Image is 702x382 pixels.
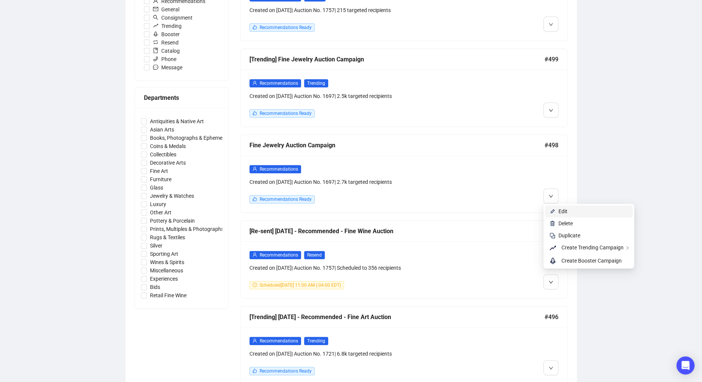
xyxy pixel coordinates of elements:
[625,246,630,250] span: right
[252,167,257,171] span: user
[147,241,165,250] span: Silver
[304,79,328,87] span: Trending
[249,92,480,100] div: Created on [DATE] | Auction No. 1697 | 2.5k targeted recipients
[240,134,568,213] a: Fine Jewelry Auction Campaign#498userRecommendationsCreated on [DATE]| Auction No. 1697| 2.7k tar...
[549,256,558,265] span: rocket
[260,368,312,374] span: Recommendations Ready
[558,232,580,238] span: Duplicate
[561,244,624,251] span: Create Trending Campaign
[153,64,158,70] span: message
[260,25,312,30] span: Recommendations Ready
[260,252,298,258] span: Recommendations
[147,233,188,241] span: Rugs & Textiles
[147,150,179,159] span: Collectibles
[544,55,558,64] span: #499
[147,275,181,283] span: Experiences
[252,368,257,373] span: like
[240,220,568,299] a: [Re-sent] [DATE] - Recommended - Fine Wine Auction#497userRecommendationsResendCreated on [DATE]|...
[153,48,158,53] span: book
[249,264,480,272] div: Created on [DATE] | Auction No. 1757 | Scheduled to 356 recipients
[153,40,158,45] span: retweet
[549,366,553,370] span: down
[147,192,197,200] span: Jewelry & Watches
[147,117,207,125] span: Antiquities & Native Art
[676,356,694,374] div: Open Intercom Messenger
[150,47,183,55] span: Catalog
[150,38,182,47] span: Resend
[147,250,181,258] span: Sporting Art
[147,125,177,134] span: Asian Arts
[260,111,312,116] span: Recommendations Ready
[544,141,558,150] span: #498
[249,350,480,358] div: Created on [DATE] | Auction No. 1721 | 6.8k targeted recipients
[549,232,555,238] img: svg+xml;base64,PHN2ZyB4bWxucz0iaHR0cDovL3d3dy53My5vcmcvMjAwMC9zdmciIHdpZHRoPSIyNCIgaGVpZ2h0PSIyNC...
[144,93,219,102] div: Departments
[544,312,558,322] span: #496
[153,23,158,28] span: rise
[260,283,341,288] span: Scheduled [DATE] 11:00 AM (-04:00 EDT)
[549,280,553,284] span: down
[153,31,158,37] span: rocket
[150,30,183,38] span: Booster
[252,25,257,29] span: like
[249,312,544,322] div: [Trending] [DATE] - Recommended - Fine Art Auction
[153,56,158,61] span: phone
[252,252,257,257] span: user
[252,111,257,115] span: like
[147,159,189,167] span: Decorative Arts
[150,55,179,63] span: Phone
[260,197,312,202] span: Recommendations Ready
[147,167,171,175] span: Fine Art
[260,81,298,86] span: Recommendations
[147,183,166,192] span: Glass
[304,337,328,345] span: Trending
[150,63,185,72] span: Message
[249,226,544,236] div: [Re-sent] [DATE] - Recommended - Fine Wine Auction
[153,15,158,20] span: search
[549,108,553,113] span: down
[549,194,553,199] span: down
[558,208,567,214] span: Edit
[147,266,186,275] span: Miscellaneous
[147,142,189,150] span: Coins & Medals
[147,225,227,233] span: Prints, Multiples & Photographs
[549,220,555,226] img: svg+xml;base64,PHN2ZyB4bWxucz0iaHR0cDovL3d3dy53My5vcmcvMjAwMC9zdmciIHhtbG5zOnhsaW5rPSJodHRwOi8vd3...
[252,338,257,343] span: user
[150,14,196,22] span: Consignment
[147,291,190,299] span: Retail Fine Wine
[260,338,298,344] span: Recommendations
[260,167,298,172] span: Recommendations
[558,220,573,226] span: Delete
[249,55,544,64] div: [Trending] Fine Jewelry Auction Campaign
[549,243,558,252] span: rise
[147,134,230,142] span: Books, Photographs & Ephemera
[304,251,325,259] span: Resend
[147,208,174,217] span: Other Art
[249,141,544,150] div: Fine Jewelry Auction Campaign
[147,258,187,266] span: Wines & Spirits
[147,283,163,291] span: Bids
[153,6,158,12] span: mail
[549,208,555,214] img: svg+xml;base64,PHN2ZyB4bWxucz0iaHR0cDovL3d3dy53My5vcmcvMjAwMC9zdmciIHhtbG5zOnhsaW5rPSJodHRwOi8vd3...
[252,283,257,287] span: clock-circle
[150,5,182,14] span: General
[252,197,257,201] span: like
[147,217,198,225] span: Pottery & Porcelain
[252,81,257,85] span: user
[240,49,568,127] a: [Trending] Fine Jewelry Auction Campaign#499userRecommendationsTrendingCreated on [DATE]| Auction...
[249,6,480,14] div: Created on [DATE] | Auction No. 1757 | 215 targeted recipients
[150,22,185,30] span: Trending
[147,200,169,208] span: Luxury
[249,178,480,186] div: Created on [DATE] | Auction No. 1697 | 2.7k targeted recipients
[549,22,553,27] span: down
[561,258,622,264] span: Create Booster Campaign
[147,175,174,183] span: Furniture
